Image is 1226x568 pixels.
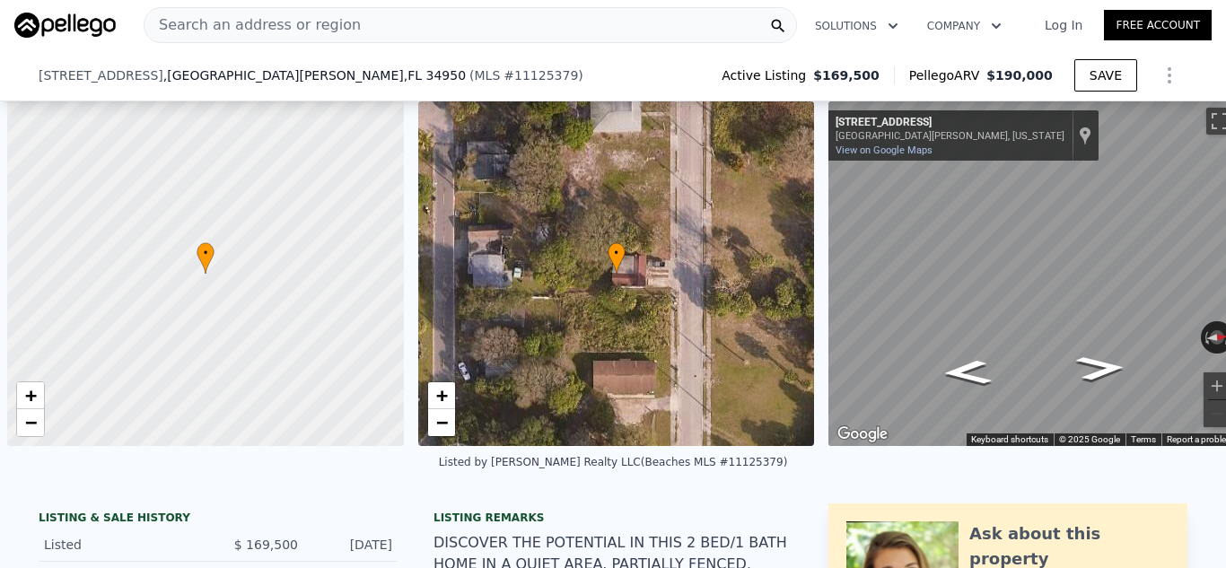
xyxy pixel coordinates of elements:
[17,382,44,409] a: Zoom in
[17,409,44,436] a: Zoom out
[836,116,1064,130] div: [STREET_ADDRESS]
[922,354,1012,391] path: Go South, N 9th St
[39,66,163,84] span: [STREET_ADDRESS]
[39,511,398,529] div: LISTING & SALE HISTORY
[144,14,361,36] span: Search an address or region
[1104,10,1212,40] a: Free Account
[986,68,1053,83] span: $190,000
[722,66,813,84] span: Active Listing
[1059,434,1120,444] span: © 2025 Google
[428,382,455,409] a: Zoom in
[439,456,788,468] div: Listed by [PERSON_NAME] Realty LLC (Beaches MLS #11125379)
[913,10,1016,42] button: Company
[14,13,116,38] img: Pellego
[312,536,392,554] div: [DATE]
[1201,321,1211,354] button: Rotate counterclockwise
[801,10,913,42] button: Solutions
[836,144,933,156] a: View on Google Maps
[435,411,447,433] span: −
[1023,16,1104,34] a: Log In
[971,433,1048,446] button: Keyboard shortcuts
[25,384,37,406] span: +
[1074,59,1137,92] button: SAVE
[813,66,880,84] span: $169,500
[909,66,987,84] span: Pellego ARV
[608,245,626,261] span: •
[44,536,204,554] div: Listed
[435,384,447,406] span: +
[433,511,793,525] div: Listing remarks
[234,537,298,552] span: $ 169,500
[1131,434,1156,444] a: Terms (opens in new tab)
[608,242,626,274] div: •
[1152,57,1187,93] button: Show Options
[404,68,466,83] span: , FL 34950
[197,245,215,261] span: •
[504,68,578,83] span: # 11125379
[1055,350,1147,387] path: Go North, N 9th St
[833,423,892,446] img: Google
[25,411,37,433] span: −
[836,130,1064,142] div: [GEOGRAPHIC_DATA][PERSON_NAME], [US_STATE]
[833,423,892,446] a: Open this area in Google Maps (opens a new window)
[1079,126,1091,145] a: Show location on map
[197,242,215,274] div: •
[163,66,466,84] span: , [GEOGRAPHIC_DATA][PERSON_NAME]
[469,66,583,84] div: ( )
[428,409,455,436] a: Zoom out
[475,68,501,83] span: MLS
